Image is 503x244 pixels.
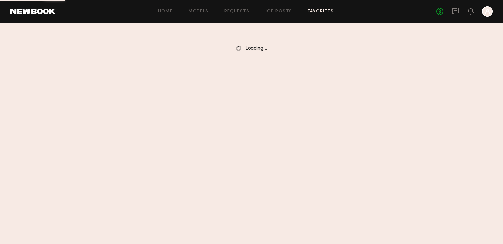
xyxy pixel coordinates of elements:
a: Models [188,9,208,14]
a: Home [158,9,173,14]
a: Job Posts [265,9,292,14]
a: A [482,6,493,17]
span: Loading… [245,46,267,51]
a: Requests [224,9,250,14]
a: Favorites [308,9,334,14]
